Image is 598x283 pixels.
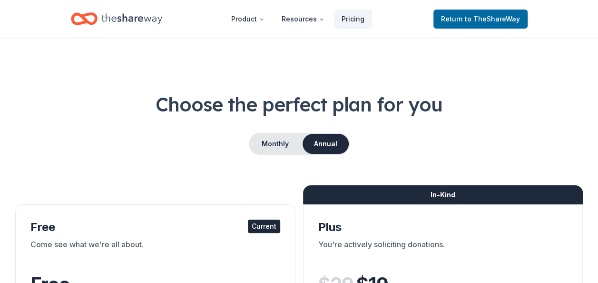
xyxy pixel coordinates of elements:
[15,91,583,118] h1: Choose the perfect plan for you
[433,10,528,29] a: Returnto TheShareWay
[274,10,332,29] button: Resources
[30,239,280,265] div: Come see what we're all about.
[318,220,568,235] div: Plus
[30,220,280,235] div: Free
[465,15,520,23] span: to TheShareWay
[224,10,272,29] button: Product
[334,10,372,29] a: Pricing
[303,134,349,154] button: Annual
[303,185,583,204] div: In-Kind
[224,8,372,30] nav: Main
[250,134,301,154] button: Monthly
[71,8,162,30] a: Home
[248,220,280,233] div: Current
[441,13,520,25] span: Return
[318,239,568,265] div: You're actively soliciting donations.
